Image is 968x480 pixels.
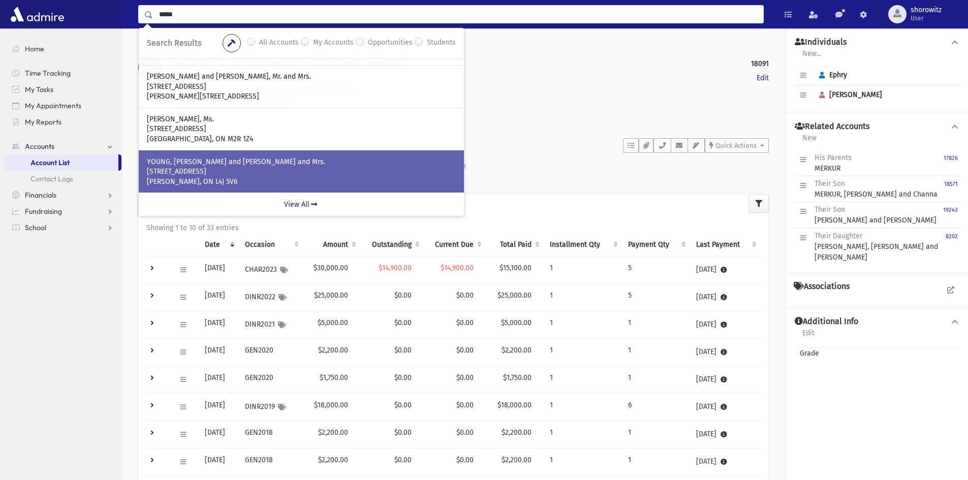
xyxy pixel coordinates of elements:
h4: Additional Info [795,316,858,327]
p: [STREET_ADDRESS] [147,82,456,92]
button: Quick Actions [705,138,769,153]
td: DINR2021 [239,311,303,339]
td: 1 [622,449,690,476]
span: $0.00 [394,291,412,300]
a: Edit [802,327,815,345]
div: MERKUR [815,152,852,174]
span: Quick Actions [715,142,757,149]
span: Time Tracking [25,69,71,78]
span: Accounts [25,142,54,151]
span: $0.00 [394,456,412,464]
td: GEN2020 [239,366,303,394]
td: 1 [622,311,690,339]
td: $30,000.00 [303,257,360,284]
small: 17826 [944,155,958,162]
a: View All [139,193,464,216]
span: Fundraising [25,207,62,216]
label: All Accounts [259,37,299,49]
a: Contact Logs [4,171,121,187]
td: [DATE] [199,284,238,311]
span: $2,200.00 [502,346,532,355]
span: shorowitz [911,6,942,14]
td: $18,000.00 [303,394,360,421]
td: 1 [622,339,690,366]
td: 6 [622,394,690,421]
span: Their Son [815,205,845,214]
h4: Related Accounts [795,121,869,132]
td: [DATE] [199,421,238,449]
td: [DATE] [199,257,238,284]
td: $2,200.00 [303,421,360,449]
span: $2,200.00 [502,456,532,464]
td: $25,000.00 [303,284,360,311]
a: Activity [138,153,188,181]
a: My Appointments [4,98,121,114]
label: Students [427,37,456,49]
div: [PERSON_NAME] and [PERSON_NAME] [815,204,936,226]
button: Additional Info [794,316,960,327]
td: [DATE] [199,311,238,339]
td: DINR2022 [239,284,303,311]
th: Installment Qty: activate to sort column ascending [544,233,622,257]
a: Account List [4,154,118,171]
td: [DATE] [690,339,761,366]
td: GEN2018 [239,449,303,476]
p: [GEOGRAPHIC_DATA], ON M2R 1Z4 [147,134,456,144]
td: 1 [622,421,690,449]
td: [DATE] [199,394,238,421]
span: $0.00 [394,318,412,327]
th: Date: activate to sort column ascending [199,233,238,257]
td: [DATE] [199,366,238,394]
a: 19243 [943,204,958,226]
a: My Tasks [4,81,121,98]
a: New... [802,48,822,66]
a: 8202 [946,231,958,263]
a: Time Tracking [4,65,121,81]
div: Showing 1 to 10 of 33 entries [146,222,761,233]
td: GEN2020 [239,339,303,366]
a: Edit [757,73,769,83]
td: [DATE] [690,257,761,284]
span: [PERSON_NAME] [815,90,882,99]
td: 1 [544,449,622,476]
span: $0.00 [456,428,474,437]
td: GEN2018 [239,421,303,449]
small: 8202 [946,233,958,240]
p: [PERSON_NAME][STREET_ADDRESS] [147,91,456,102]
span: $0.00 [456,346,474,355]
a: New [802,132,817,150]
td: [DATE] [690,394,761,421]
td: 1 [544,394,622,421]
th: Amount: activate to sort column ascending [303,233,360,257]
span: His Parents [815,153,852,162]
a: Home [4,41,121,57]
td: [DATE] [199,449,238,476]
span: $0.00 [456,456,474,464]
span: Home [25,44,44,53]
span: $0.00 [394,401,412,409]
td: 5 [622,257,690,284]
td: $5,000.00 [303,311,360,339]
p: [STREET_ADDRESS] [147,167,456,177]
td: $2,200.00 [303,449,360,476]
span: $0.00 [394,373,412,382]
span: $0.00 [456,401,474,409]
a: Financials [4,187,121,203]
span: School [25,223,46,232]
span: $18,000.00 [497,401,532,409]
span: Their Son [815,179,845,188]
td: 1 [544,284,622,311]
a: 18571 [944,178,958,200]
input: Search [153,5,763,23]
span: $5,000.00 [501,318,532,327]
td: 5 [622,284,690,311]
a: My Reports [4,114,121,130]
span: My Appointments [25,101,81,110]
button: Individuals [794,37,960,48]
td: 1 [544,339,622,366]
td: 1 [544,421,622,449]
a: 17826 [944,152,958,174]
span: User [911,14,942,22]
td: 1 [544,257,622,284]
th: Last Payment: activate to sort column ascending [690,233,761,257]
